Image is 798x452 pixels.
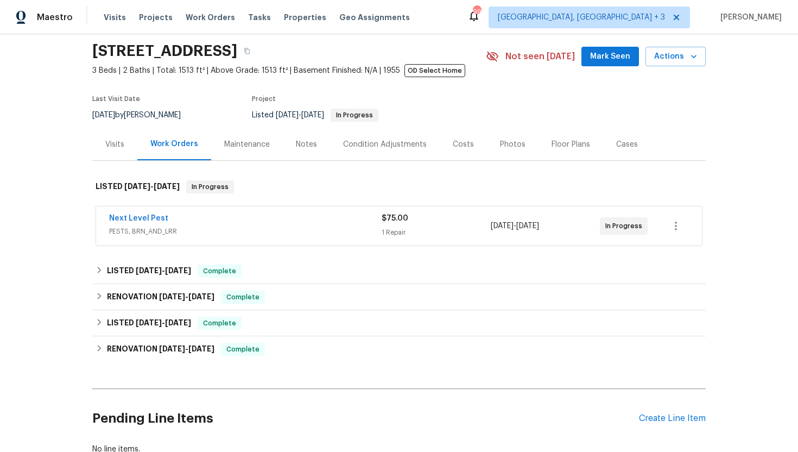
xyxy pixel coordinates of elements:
[473,7,480,17] div: 99
[605,221,647,231] span: In Progress
[616,139,638,150] div: Cases
[150,139,198,149] div: Work Orders
[139,12,173,23] span: Projects
[500,139,525,150] div: Photos
[224,139,270,150] div: Maintenance
[382,227,491,238] div: 1 Repair
[222,344,264,355] span: Complete
[124,183,150,190] span: [DATE]
[96,180,180,193] h6: LISTED
[199,266,240,277] span: Complete
[716,12,782,23] span: [PERSON_NAME]
[276,111,299,119] span: [DATE]
[136,319,191,327] span: -
[590,50,630,64] span: Mark Seen
[645,47,706,67] button: Actions
[105,139,124,150] div: Visits
[92,258,706,284] div: LISTED [DATE]-[DATE]Complete
[159,345,185,353] span: [DATE]
[199,318,240,329] span: Complete
[92,65,486,76] span: 3 Beds | 2 Baths | Total: 1513 ft² | Above Grade: 1513 ft² | Basement Finished: N/A | 1955
[498,12,665,23] span: [GEOGRAPHIC_DATA], [GEOGRAPHIC_DATA] + 3
[453,139,474,150] div: Costs
[154,183,180,190] span: [DATE]
[339,12,410,23] span: Geo Assignments
[136,319,162,327] span: [DATE]
[343,139,427,150] div: Condition Adjustments
[136,267,191,274] span: -
[37,12,73,23] span: Maestro
[92,111,115,119] span: [DATE]
[165,319,191,327] span: [DATE]
[92,393,639,444] h2: Pending Line Items
[284,12,326,23] span: Properties
[332,112,377,118] span: In Progress
[107,317,191,330] h6: LISTED
[107,265,191,278] h6: LISTED
[159,293,185,300] span: [DATE]
[124,183,180,190] span: -
[92,336,706,362] div: RENOVATION [DATE]-[DATE]Complete
[92,310,706,336] div: LISTED [DATE]-[DATE]Complete
[186,12,235,23] span: Work Orders
[222,292,264,303] span: Complete
[159,345,214,353] span: -
[107,343,214,356] h6: RENOVATION
[639,413,706,424] div: Create Line Item
[104,12,126,23] span: Visits
[159,293,214,300] span: -
[136,267,162,274] span: [DATE]
[296,139,317,150] div: Notes
[188,293,214,300] span: [DATE]
[404,64,465,77] span: OD Select Home
[187,181,233,192] span: In Progress
[382,215,408,222] span: $75.00
[237,41,257,61] button: Copy Address
[252,96,276,102] span: Project
[581,47,639,67] button: Mark Seen
[92,46,237,56] h2: [STREET_ADDRESS]
[248,14,271,21] span: Tasks
[107,291,214,304] h6: RENOVATION
[92,169,706,204] div: LISTED [DATE]-[DATE]In Progress
[188,345,214,353] span: [DATE]
[92,109,194,122] div: by [PERSON_NAME]
[491,222,514,230] span: [DATE]
[516,222,539,230] span: [DATE]
[491,221,539,231] span: -
[92,284,706,310] div: RENOVATION [DATE]-[DATE]Complete
[165,267,191,274] span: [DATE]
[301,111,324,119] span: [DATE]
[552,139,590,150] div: Floor Plans
[109,215,168,222] a: Next Level Pest
[654,50,697,64] span: Actions
[92,96,140,102] span: Last Visit Date
[276,111,324,119] span: -
[505,51,575,62] span: Not seen [DATE]
[252,111,378,119] span: Listed
[109,226,382,237] span: PESTS, BRN_AND_LRR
